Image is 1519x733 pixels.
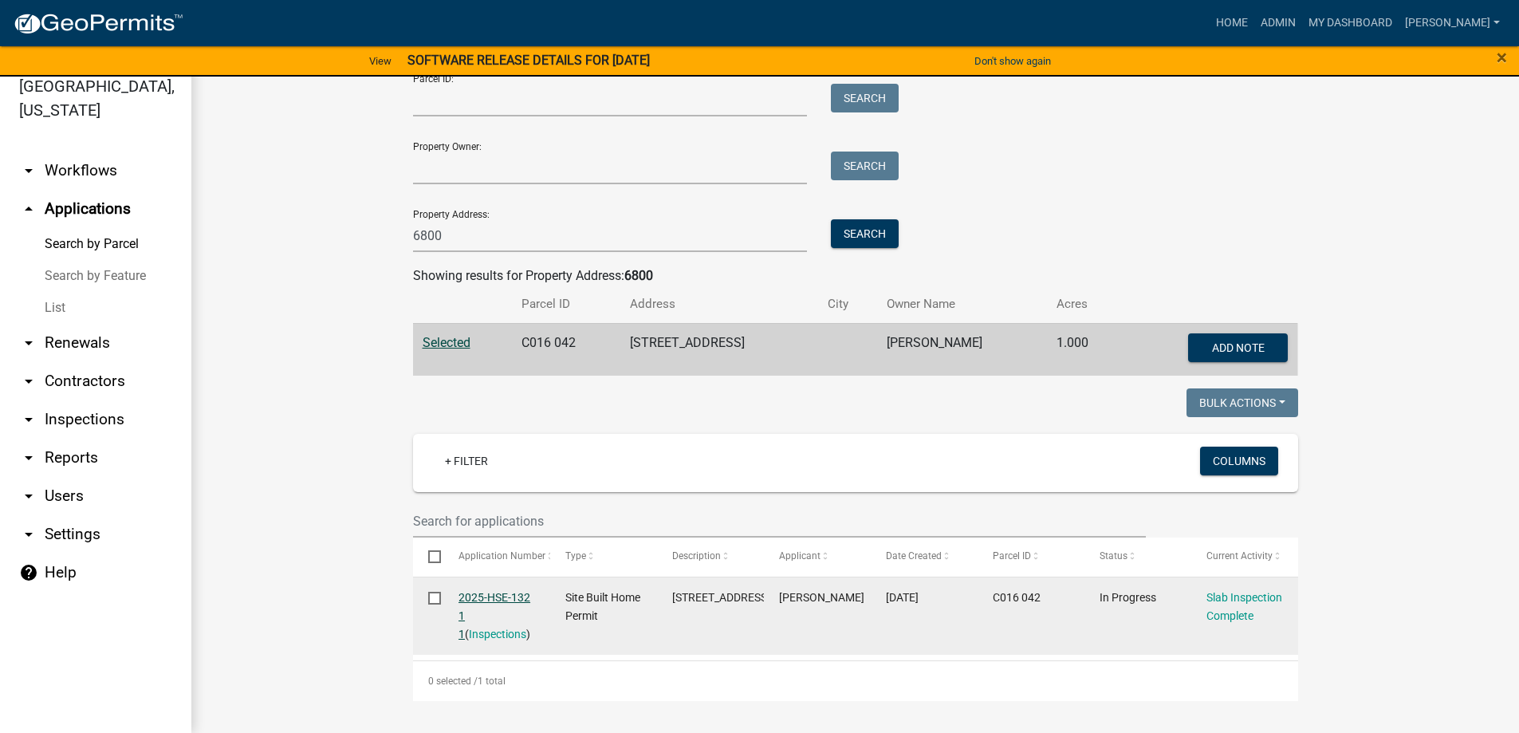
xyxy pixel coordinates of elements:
[19,333,38,353] i: arrow_drop_down
[1210,8,1254,38] a: Home
[413,266,1298,286] div: Showing results for Property Address:
[877,323,1047,376] td: [PERSON_NAME]
[423,335,470,350] a: Selected
[1497,46,1507,69] span: ×
[672,550,721,562] span: Description
[550,538,657,576] datatable-header-cell: Type
[1206,550,1273,562] span: Current Activity
[620,323,818,376] td: [STREET_ADDRESS]
[432,447,501,475] a: + Filter
[886,550,942,562] span: Date Created
[363,48,398,74] a: View
[565,591,640,622] span: Site Built Home Permit
[818,286,877,323] th: City
[19,448,38,467] i: arrow_drop_down
[657,538,764,576] datatable-header-cell: Description
[19,525,38,544] i: arrow_drop_down
[443,538,550,576] datatable-header-cell: Application Number
[1497,48,1507,67] button: Close
[764,538,871,576] datatable-header-cell: Applicant
[624,268,653,283] strong: 6800
[413,661,1298,701] div: 1 total
[1302,8,1399,38] a: My Dashboard
[413,538,443,576] datatable-header-cell: Select
[1047,323,1123,376] td: 1.000
[978,538,1084,576] datatable-header-cell: Parcel ID
[871,538,978,576] datatable-header-cell: Date Created
[1186,388,1298,417] button: Bulk Actions
[993,550,1031,562] span: Parcel ID
[565,550,586,562] span: Type
[1047,286,1123,323] th: Acres
[831,219,899,248] button: Search
[19,161,38,180] i: arrow_drop_down
[672,591,770,604] span: 6800 US HWY 80 W
[831,84,899,112] button: Search
[19,563,38,582] i: help
[1191,538,1298,576] datatable-header-cell: Current Activity
[877,286,1047,323] th: Owner Name
[779,550,820,562] span: Applicant
[469,628,526,640] a: Inspections
[886,591,919,604] span: 09/29/2025
[1100,550,1127,562] span: Status
[1084,538,1191,576] datatable-header-cell: Status
[1399,8,1506,38] a: [PERSON_NAME]
[831,152,899,180] button: Search
[993,591,1041,604] span: C016 042
[968,48,1057,74] button: Don't show again
[458,550,545,562] span: Application Number
[19,199,38,219] i: arrow_drop_up
[512,323,620,376] td: C016 042
[458,591,530,640] a: 2025-HSE-132 1 1
[779,591,864,604] span: Jason Lovett
[458,589,535,643] div: ( )
[1212,341,1265,353] span: Add Note
[19,410,38,429] i: arrow_drop_down
[428,676,478,687] span: 0 selected /
[1200,447,1278,475] button: Columns
[413,505,1147,538] input: Search for applications
[512,286,620,323] th: Parcel ID
[19,372,38,391] i: arrow_drop_down
[407,53,650,68] strong: SOFTWARE RELEASE DETAILS FOR [DATE]
[19,487,38,506] i: arrow_drop_down
[620,286,818,323] th: Address
[1206,591,1282,622] a: Slab Inspection Complete
[1100,591,1156,604] span: In Progress
[1254,8,1302,38] a: Admin
[1188,333,1288,362] button: Add Note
